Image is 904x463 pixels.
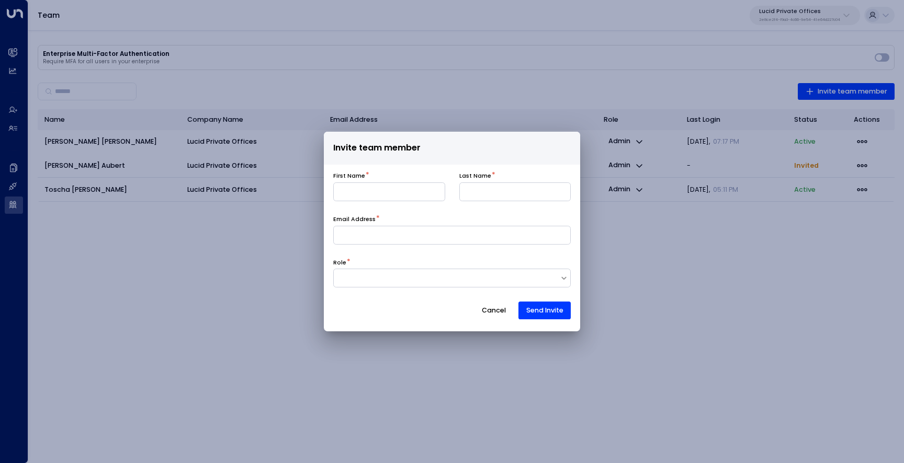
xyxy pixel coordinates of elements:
label: Role [333,259,346,267]
span: Invite team member [333,141,421,155]
label: Last Name [459,172,491,180]
button: Cancel [474,302,514,319]
label: Email Address [333,215,376,224]
button: Send Invite [518,302,571,319]
label: First Name [333,172,365,180]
